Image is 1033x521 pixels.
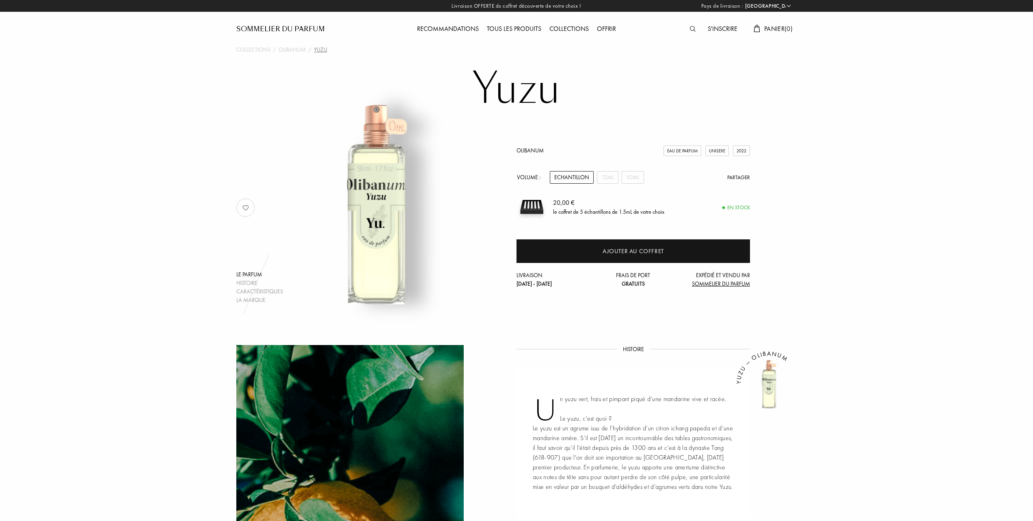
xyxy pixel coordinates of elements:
[727,174,750,182] div: Partager
[273,46,276,54] div: /
[236,287,283,296] div: Caractéristiques
[413,24,483,35] div: Recommandations
[701,2,743,10] span: Pays de livraison :
[603,247,664,256] div: Ajouter au coffret
[672,271,750,288] div: Expédié et vendu par
[553,198,664,208] div: 20,00 €
[413,24,483,33] a: Recommandations
[236,270,283,279] div: Le parfum
[516,280,552,287] span: [DATE] - [DATE]
[545,24,593,35] div: Collections
[483,24,545,33] a: Tous les produits
[553,208,664,216] div: le coffret de 5 échantillons de 1.5mL de votre choix
[279,46,306,54] a: Olibanum
[692,280,750,287] span: Sommelier du Parfum
[236,279,283,287] div: Histoire
[308,46,311,54] div: /
[516,271,594,288] div: Livraison
[663,145,701,156] div: Eau de Parfum
[786,3,792,9] img: arrow_w.png
[516,171,545,184] div: Volume :
[722,204,750,212] div: En stock
[238,200,254,216] img: no_like_p.png
[545,24,593,33] a: Collections
[276,103,477,304] img: Yuzu Olibanum
[745,360,793,408] img: Yuzu
[622,171,644,184] div: 50mL
[597,171,618,184] div: 12mL
[236,296,283,304] div: La marque
[594,271,672,288] div: Frais de port
[622,280,645,287] span: Gratuits
[690,26,696,32] img: search_icn.svg
[314,46,327,54] div: Yuzu
[764,24,793,33] span: Panier ( 0 )
[236,24,325,34] a: Sommelier du Parfum
[516,147,544,154] a: Olibanum
[733,145,750,156] div: 2022
[704,24,741,33] a: S'inscrire
[704,24,741,35] div: S'inscrire
[705,145,729,156] div: Unisexe
[313,67,720,111] h1: Yuzu
[593,24,620,33] a: Offrir
[516,368,750,518] div: Un yuzu vert, frais et pimpant piqué d’une mandarine vive et racée. Le yuzu, c'est quoi ? Le yuzu...
[593,24,620,35] div: Offrir
[754,25,760,32] img: cart.svg
[550,171,594,184] div: Echantillon
[236,46,270,54] a: Collections
[516,192,547,222] img: sample box
[483,24,545,35] div: Tous les produits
